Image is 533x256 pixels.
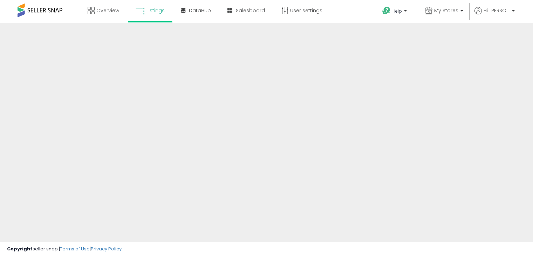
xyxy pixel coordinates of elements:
[96,7,119,14] span: Overview
[60,245,90,252] a: Terms of Use
[392,8,402,14] span: Help
[474,7,515,23] a: Hi [PERSON_NAME]
[377,1,414,23] a: Help
[7,246,122,252] div: seller snap | |
[434,7,458,14] span: My Stores
[146,7,165,14] span: Listings
[236,7,265,14] span: Salesboard
[484,7,510,14] span: Hi [PERSON_NAME]
[189,7,211,14] span: DataHub
[91,245,122,252] a: Privacy Policy
[382,6,391,15] i: Get Help
[7,245,33,252] strong: Copyright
